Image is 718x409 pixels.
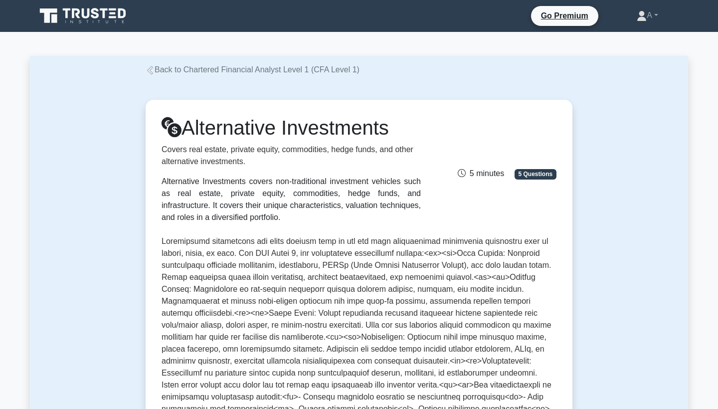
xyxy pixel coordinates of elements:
[162,144,421,168] p: Covers real estate, private equity, commodities, hedge funds, and other alternative investments.
[515,169,556,179] span: 5 Questions
[162,116,421,140] h1: Alternative Investments
[146,65,359,74] a: Back to Chartered Financial Analyst Level 1 (CFA Level 1)
[162,176,421,223] div: Alternative Investments covers non-traditional investment vehicles such as real estate, private e...
[613,5,682,25] a: A
[535,9,594,22] a: Go Premium
[458,169,504,178] span: 5 minutes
